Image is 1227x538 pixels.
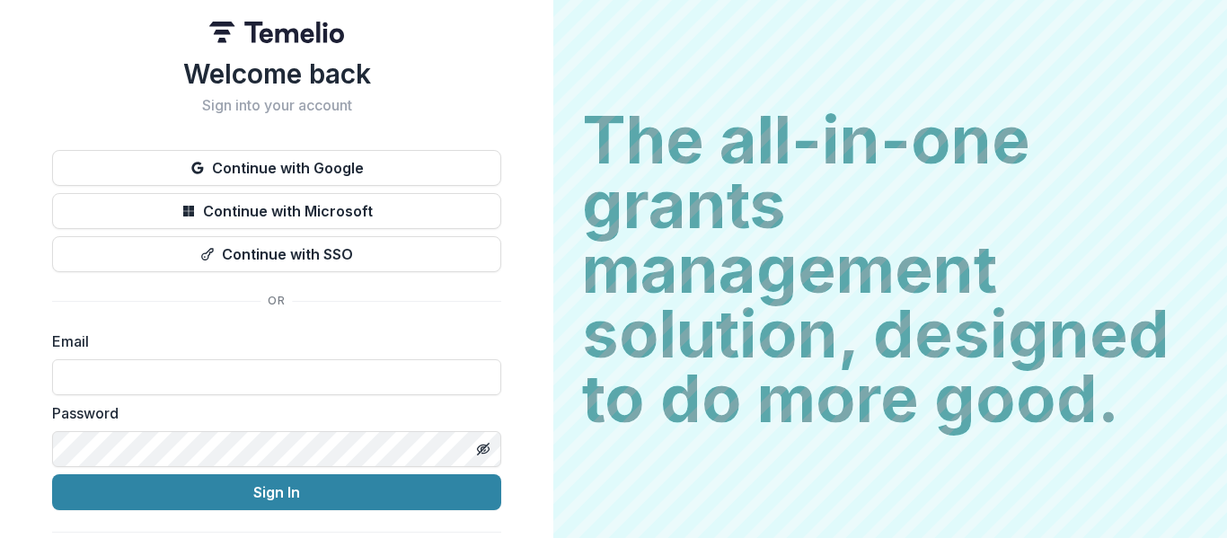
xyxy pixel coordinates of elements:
label: Password [52,402,490,424]
h1: Welcome back [52,57,501,90]
button: Toggle password visibility [469,435,498,463]
img: Temelio [209,22,344,43]
button: Continue with Microsoft [52,193,501,229]
button: Sign In [52,474,501,510]
h2: Sign into your account [52,97,501,114]
label: Email [52,331,490,352]
button: Continue with Google [52,150,501,186]
button: Continue with SSO [52,236,501,272]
